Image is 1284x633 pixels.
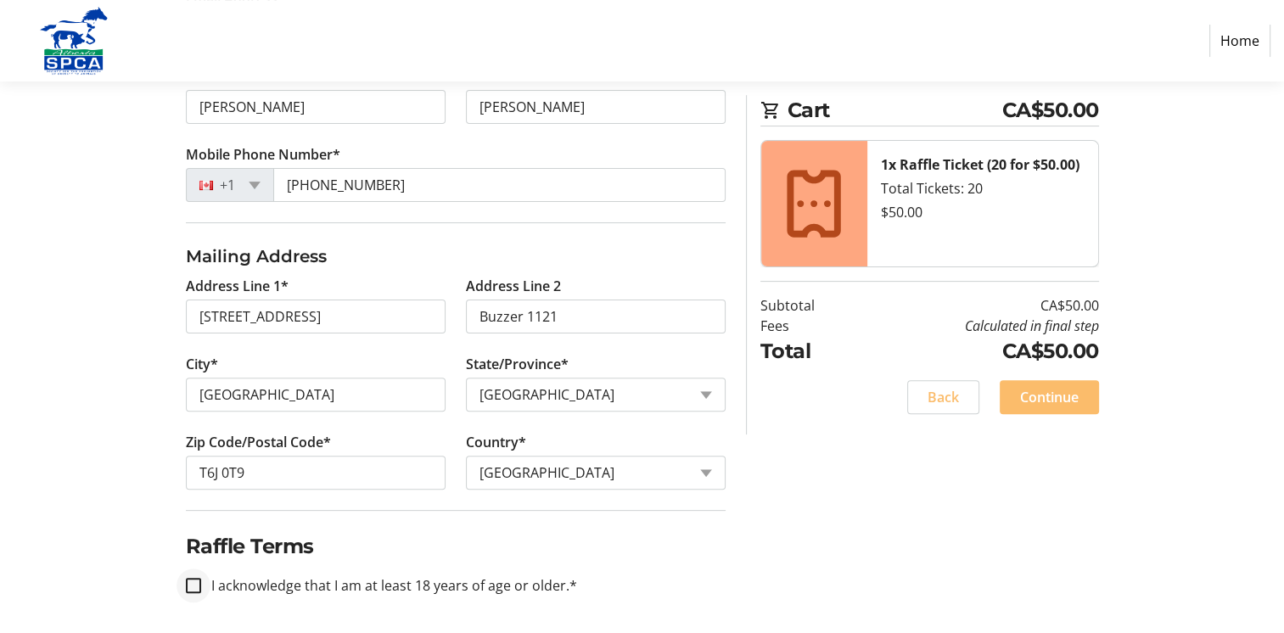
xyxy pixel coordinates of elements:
[186,276,289,296] label: Address Line 1*
[466,354,569,374] label: State/Province*
[858,295,1099,316] td: CA$50.00
[760,295,858,316] td: Subtotal
[760,336,858,367] td: Total
[186,456,446,490] input: Zip or Postal Code
[1002,95,1099,126] span: CA$50.00
[928,387,959,407] span: Back
[907,380,979,414] button: Back
[273,168,726,202] input: (506) 234-5678
[760,316,858,336] td: Fees
[201,575,577,596] label: I acknowledge that I am at least 18 years of age or older.*
[881,178,1085,199] div: Total Tickets: 20
[1020,387,1079,407] span: Continue
[1209,25,1270,57] a: Home
[881,202,1085,222] div: $50.00
[788,95,1002,126] span: Cart
[1000,380,1099,414] button: Continue
[466,276,561,296] label: Address Line 2
[881,155,1079,174] strong: 1x Raffle Ticket (20 for $50.00)
[858,316,1099,336] td: Calculated in final step
[186,244,726,269] h3: Mailing Address
[186,144,340,165] label: Mobile Phone Number*
[186,432,331,452] label: Zip Code/Postal Code*
[14,7,134,75] img: Alberta SPCA's Logo
[186,378,446,412] input: City
[186,300,446,333] input: Address
[858,336,1099,367] td: CA$50.00
[186,531,726,562] h2: Raffle Terms
[466,432,526,452] label: Country*
[186,354,218,374] label: City*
